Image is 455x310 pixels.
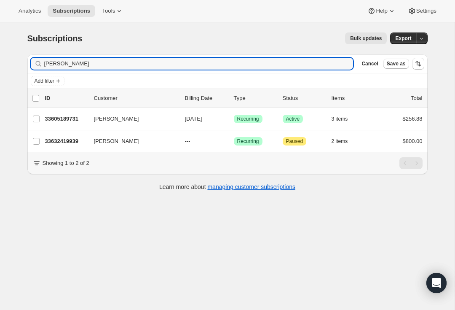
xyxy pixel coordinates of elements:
button: Subscriptions [48,5,95,17]
p: Billing Date [185,94,227,102]
button: Settings [403,5,442,17]
span: Help [376,8,387,14]
p: Showing 1 to 2 of 2 [43,159,89,167]
button: Tools [97,5,128,17]
span: Save as [387,60,406,67]
button: 3 items [332,113,357,125]
span: $256.88 [403,116,423,122]
span: Add filter [35,78,54,84]
p: Learn more about [159,183,295,191]
button: Sort the results [412,58,424,70]
div: 33605189731[PERSON_NAME][DATE]SuccessRecurringSuccessActive3 items$256.88 [45,113,423,125]
span: Recurring [237,116,259,122]
span: Tools [102,8,115,14]
div: Items [332,94,374,102]
button: Add filter [31,76,64,86]
span: Subscriptions [27,34,83,43]
button: Cancel [358,59,381,69]
input: Filter subscribers [44,58,353,70]
span: Analytics [19,8,41,14]
p: 33605189731 [45,115,87,123]
span: Settings [416,8,436,14]
p: ID [45,94,87,102]
span: Bulk updates [350,35,382,42]
button: [PERSON_NAME] [89,112,173,126]
span: 2 items [332,138,348,145]
button: Help [362,5,401,17]
a: managing customer subscriptions [207,183,295,190]
div: Type [234,94,276,102]
span: [DATE] [185,116,202,122]
button: Export [390,32,416,44]
div: 33632419939[PERSON_NAME]---SuccessRecurringAttentionPaused2 items$800.00 [45,135,423,147]
button: Save as [383,59,409,69]
span: [PERSON_NAME] [94,137,139,146]
button: 2 items [332,135,357,147]
div: Open Intercom Messenger [426,273,447,293]
span: Export [395,35,411,42]
span: [PERSON_NAME] [94,115,139,123]
span: Active [286,116,300,122]
button: [PERSON_NAME] [89,135,173,148]
span: 3 items [332,116,348,122]
span: Cancel [361,60,378,67]
button: Bulk updates [345,32,387,44]
button: Analytics [13,5,46,17]
p: Customer [94,94,178,102]
span: --- [185,138,190,144]
p: Total [411,94,422,102]
span: Subscriptions [53,8,90,14]
p: Status [283,94,325,102]
p: 33632419939 [45,137,87,146]
div: IDCustomerBilling DateTypeStatusItemsTotal [45,94,423,102]
span: Paused [286,138,303,145]
span: $800.00 [403,138,423,144]
span: Recurring [237,138,259,145]
nav: Pagination [399,157,423,169]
